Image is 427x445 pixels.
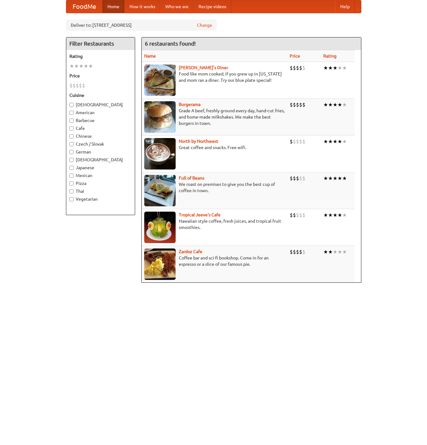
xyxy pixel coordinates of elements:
[323,175,328,182] li: ★
[69,181,74,186] input: Pizza
[293,175,296,182] li: $
[337,101,342,108] li: ★
[328,248,333,255] li: ★
[328,138,333,145] li: ★
[328,212,333,219] li: ★
[69,166,74,170] input: Japanese
[290,248,293,255] li: $
[179,249,202,254] b: Zardoz Cafe
[69,109,132,116] label: American
[290,175,293,182] li: $
[69,150,74,154] input: German
[160,0,194,13] a: Who we are
[333,101,337,108] li: ★
[337,138,342,145] li: ★
[66,0,102,13] a: FoodMe
[144,218,285,231] p: Hawaiian style coffee, fresh juices, and tropical fruit smoothies.
[194,0,231,13] a: Recipe videos
[69,142,74,146] input: Czech / Slovak
[69,172,132,179] label: Mexican
[337,212,342,219] li: ★
[296,101,299,108] li: $
[179,102,200,107] a: Burgerama
[293,212,296,219] li: $
[333,212,337,219] li: ★
[76,82,79,89] li: $
[290,64,293,71] li: $
[144,71,285,83] p: Food like mom cooked, if you grew up in [US_STATE] and mom ran a diner. Try our blue plate special!
[296,248,299,255] li: $
[302,212,305,219] li: $
[342,64,347,71] li: ★
[145,41,196,47] ng-pluralize: 6 restaurants found!
[323,101,328,108] li: ★
[342,101,347,108] li: ★
[144,175,176,206] img: beans.jpg
[69,103,74,107] input: [DEMOGRAPHIC_DATA]
[82,82,85,89] li: $
[290,212,293,219] li: $
[328,64,333,71] li: ★
[337,175,342,182] li: ★
[69,92,132,98] h5: Cuisine
[328,101,333,108] li: ★
[179,139,218,144] a: North by Northwest
[296,175,299,182] li: $
[333,175,337,182] li: ★
[69,197,74,201] input: Vegetarian
[299,101,302,108] li: $
[293,138,296,145] li: $
[69,158,74,162] input: [DEMOGRAPHIC_DATA]
[69,125,132,131] label: Cafe
[290,138,293,145] li: $
[144,248,176,280] img: zardoz.jpg
[79,63,84,70] li: ★
[144,53,156,58] a: Name
[337,248,342,255] li: ★
[299,64,302,71] li: $
[302,101,305,108] li: $
[296,64,299,71] li: $
[66,19,217,31] div: Deliver to: [STREET_ADDRESS]
[69,149,132,155] label: German
[144,108,285,126] p: Grade A beef, freshly ground every day, hand-cut fries, and home-made milkshakes. We make the bes...
[69,119,74,123] input: Barbecue
[179,175,204,181] a: Full of Beans
[293,248,296,255] li: $
[342,138,347,145] li: ★
[299,212,302,219] li: $
[302,175,305,182] li: $
[69,111,74,115] input: American
[323,53,337,58] a: Rating
[69,157,132,163] label: [DEMOGRAPHIC_DATA]
[302,138,305,145] li: $
[69,188,132,194] label: Thai
[302,248,305,255] li: $
[102,0,124,13] a: Home
[74,63,79,70] li: ★
[144,144,285,151] p: Great coffee and snacks. Free wifi.
[296,138,299,145] li: $
[323,248,328,255] li: ★
[179,65,228,70] b: [PERSON_NAME]'s Diner
[69,102,132,108] label: [DEMOGRAPHIC_DATA]
[290,53,300,58] a: Price
[299,175,302,182] li: $
[197,22,212,28] a: Change
[69,133,132,139] label: Chinese
[144,212,176,243] img: jeeves.jpg
[337,64,342,71] li: ★
[69,126,74,131] input: Cafe
[342,248,347,255] li: ★
[179,212,221,217] a: Tropical Jeeve's Cafe
[144,64,176,96] img: sallys.jpg
[333,138,337,145] li: ★
[69,164,132,171] label: Japanese
[299,248,302,255] li: $
[69,73,132,79] h5: Price
[290,101,293,108] li: $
